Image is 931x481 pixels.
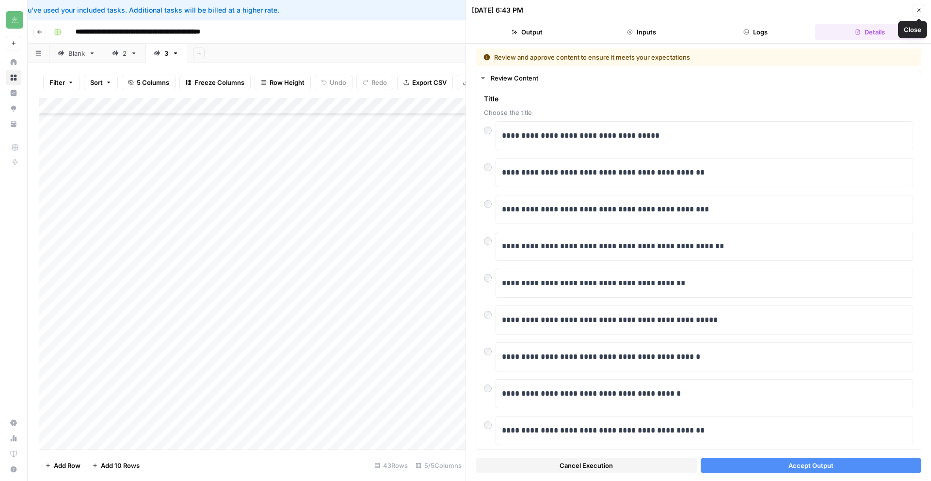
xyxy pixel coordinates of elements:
button: Logs [701,24,811,40]
img: Distru Logo [6,11,23,29]
button: 5 Columns [122,75,176,90]
div: 3 [164,48,168,58]
button: Export CSV [397,75,453,90]
button: Freeze Columns [179,75,251,90]
div: 2 [123,48,127,58]
span: Title [484,94,913,104]
a: Insights [6,85,21,101]
button: Review Content [476,70,921,86]
button: Sort [84,75,118,90]
button: Inputs [586,24,697,40]
button: Help + Support [6,462,21,477]
button: Undo [315,75,353,90]
a: Browse [6,70,21,85]
span: Row Height [270,78,305,87]
div: 5/5 Columns [412,458,465,473]
button: Add 10 Rows [86,458,145,473]
button: Redo [356,75,393,90]
a: Your Data [6,116,21,132]
span: Accept Output [788,461,834,470]
div: You've used your included tasks. Additional tasks will be billed at a higher rate. [8,5,564,15]
a: Home [6,54,21,70]
a: Usage [6,431,21,446]
button: Filter [43,75,80,90]
div: Blank [68,48,85,58]
a: Settings [6,415,21,431]
a: Learning Hub [6,446,21,462]
button: Row Height [255,75,311,90]
div: Review and approve content to ensure it meets your expectations [483,52,802,62]
button: Cancel Execution [476,458,697,473]
a: 3 [145,44,187,63]
button: Workspace: Distru [6,8,21,32]
button: Details [815,24,925,40]
span: Add 10 Rows [101,461,140,470]
span: 5 Columns [137,78,169,87]
a: Opportunities [6,101,21,116]
div: Review Content [491,73,915,83]
span: Cancel Execution [560,461,613,470]
div: [DATE] 6:43 PM [472,5,523,15]
a: 2 [104,44,145,63]
span: Export CSV [412,78,447,87]
button: Add Row [39,458,86,473]
span: Freeze Columns [194,78,244,87]
span: Filter [49,78,65,87]
span: Choose the title [484,108,913,117]
button: Output [472,24,582,40]
span: Undo [330,78,346,87]
div: 43 Rows [370,458,412,473]
a: Blank [49,44,104,63]
button: Accept Output [701,458,922,473]
span: Redo [371,78,387,87]
span: Sort [90,78,103,87]
span: Add Row [54,461,80,470]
